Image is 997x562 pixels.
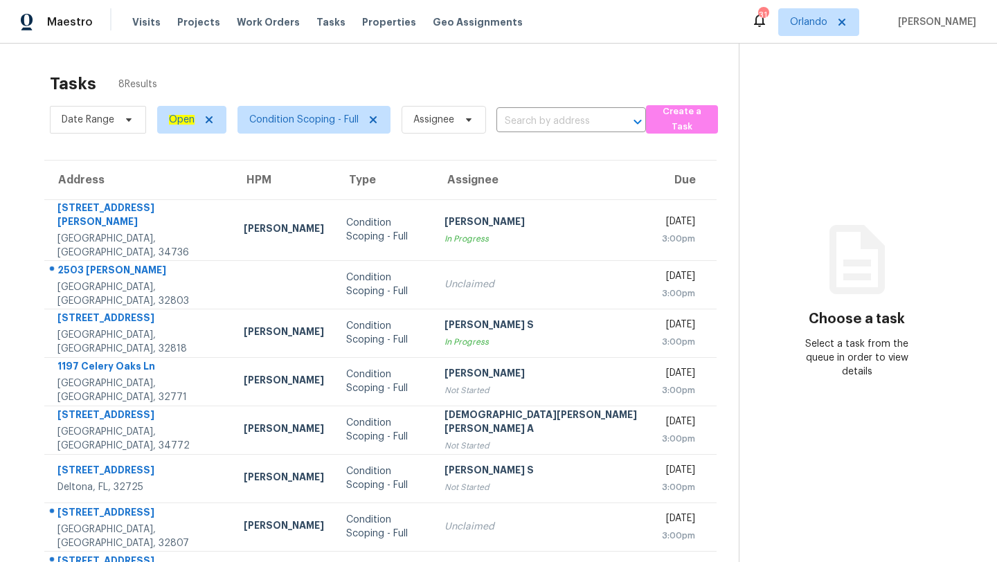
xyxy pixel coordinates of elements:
[662,432,695,446] div: 3:00pm
[244,325,324,342] div: [PERSON_NAME]
[346,216,422,244] div: Condition Scoping - Full
[57,523,222,550] div: [GEOGRAPHIC_DATA], [GEOGRAPHIC_DATA], 32807
[646,105,718,134] button: Create a Task
[444,335,640,349] div: In Progress
[57,232,222,260] div: [GEOGRAPHIC_DATA], [GEOGRAPHIC_DATA], 34736
[169,115,195,125] ah_el_jm_1744035306855: Open
[177,15,220,29] span: Projects
[244,221,324,239] div: [PERSON_NAME]
[413,113,454,127] span: Assignee
[57,311,222,328] div: [STREET_ADDRESS]
[758,8,768,22] div: 31
[496,111,607,132] input: Search by address
[50,77,96,91] h2: Tasks
[346,513,422,541] div: Condition Scoping - Full
[444,408,640,439] div: [DEMOGRAPHIC_DATA][PERSON_NAME] [PERSON_NAME] A
[662,318,695,335] div: [DATE]
[233,161,335,199] th: HPM
[118,78,157,91] span: 8 Results
[662,529,695,543] div: 3:00pm
[57,425,222,453] div: [GEOGRAPHIC_DATA], [GEOGRAPHIC_DATA], 34772
[346,368,422,395] div: Condition Scoping - Full
[244,518,324,536] div: [PERSON_NAME]
[57,505,222,523] div: [STREET_ADDRESS]
[444,366,640,383] div: [PERSON_NAME]
[362,15,416,29] span: Properties
[346,416,422,444] div: Condition Scoping - Full
[444,278,640,291] div: Unclaimed
[662,232,695,246] div: 3:00pm
[244,470,324,487] div: [PERSON_NAME]
[653,104,711,136] span: Create a Task
[662,366,695,383] div: [DATE]
[444,463,640,480] div: [PERSON_NAME] S
[346,271,422,298] div: Condition Scoping - Full
[132,15,161,29] span: Visits
[57,201,222,232] div: [STREET_ADDRESS][PERSON_NAME]
[444,383,640,397] div: Not Started
[662,463,695,480] div: [DATE]
[662,287,695,300] div: 3:00pm
[444,215,640,232] div: [PERSON_NAME]
[662,215,695,232] div: [DATE]
[57,263,222,280] div: 2503 [PERSON_NAME]
[444,480,640,494] div: Not Started
[346,319,422,347] div: Condition Scoping - Full
[244,373,324,390] div: [PERSON_NAME]
[809,312,905,326] h3: Choose a task
[433,161,651,199] th: Assignee
[662,511,695,529] div: [DATE]
[662,383,695,397] div: 3:00pm
[237,15,300,29] span: Work Orders
[662,335,695,349] div: 3:00pm
[662,415,695,432] div: [DATE]
[316,17,345,27] span: Tasks
[57,463,222,480] div: [STREET_ADDRESS]
[57,359,222,377] div: 1197 Celery Oaks Ln
[444,520,640,534] div: Unclaimed
[346,464,422,492] div: Condition Scoping - Full
[444,318,640,335] div: [PERSON_NAME] S
[892,15,976,29] span: [PERSON_NAME]
[57,480,222,494] div: Deltona, FL, 32725
[444,232,640,246] div: In Progress
[798,337,916,379] div: Select a task from the queue in order to view details
[662,480,695,494] div: 3:00pm
[47,15,93,29] span: Maestro
[57,328,222,356] div: [GEOGRAPHIC_DATA], [GEOGRAPHIC_DATA], 32818
[57,408,222,425] div: [STREET_ADDRESS]
[44,161,233,199] th: Address
[444,439,640,453] div: Not Started
[790,15,827,29] span: Orlando
[651,161,717,199] th: Due
[335,161,433,199] th: Type
[57,377,222,404] div: [GEOGRAPHIC_DATA], [GEOGRAPHIC_DATA], 32771
[57,280,222,308] div: [GEOGRAPHIC_DATA], [GEOGRAPHIC_DATA], 32803
[244,421,324,439] div: [PERSON_NAME]
[249,113,359,127] span: Condition Scoping - Full
[433,15,523,29] span: Geo Assignments
[62,113,114,127] span: Date Range
[628,112,647,132] button: Open
[662,269,695,287] div: [DATE]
